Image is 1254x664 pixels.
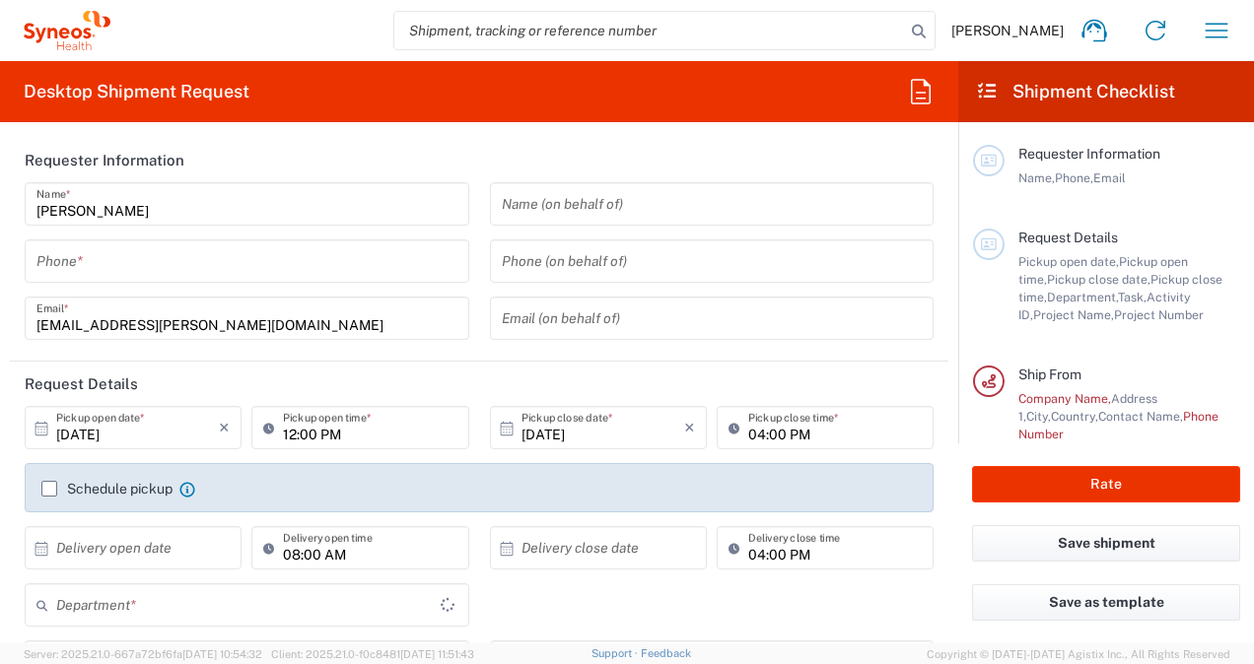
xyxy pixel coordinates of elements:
span: Request Details [1018,230,1118,245]
label: Schedule pickup [41,481,173,497]
span: Task, [1118,290,1147,304]
span: Department, [1047,290,1118,304]
span: City, [1026,409,1051,424]
span: Project Number [1114,307,1204,322]
span: Pickup open date, [1018,254,1119,269]
h2: Requester Information [25,151,184,170]
input: Shipment, tracking or reference number [394,12,905,49]
a: Support [592,647,641,659]
button: Rate [972,466,1240,502]
span: Server: 2025.21.0-667a72bf6fa [24,648,262,660]
span: Company Name, [1018,391,1111,406]
span: [DATE] 11:51:43 [400,648,474,660]
span: Client: 2025.21.0-f0c8481 [271,648,474,660]
span: [DATE] 10:54:32 [182,648,262,660]
h2: Request Details [25,374,138,394]
span: Email [1093,170,1126,185]
span: Name, [1018,170,1055,185]
span: Copyright © [DATE]-[DATE] Agistix Inc., All Rights Reserved [927,645,1230,663]
a: Feedback [641,647,691,659]
i: × [684,412,695,443]
button: Save as template [972,584,1240,621]
h2: Desktop Shipment Request [24,80,249,103]
i: × [219,412,230,443]
span: Project Name, [1033,307,1114,322]
h2: Shipment Checklist [976,80,1175,103]
span: Requester Information [1018,146,1160,162]
button: Save shipment [972,525,1240,562]
span: Country, [1051,409,1098,424]
span: Ship From [1018,366,1081,382]
span: Contact Name, [1098,409,1183,424]
span: Pickup close date, [1047,272,1150,287]
span: [PERSON_NAME] [951,22,1064,39]
span: Phone, [1055,170,1093,185]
